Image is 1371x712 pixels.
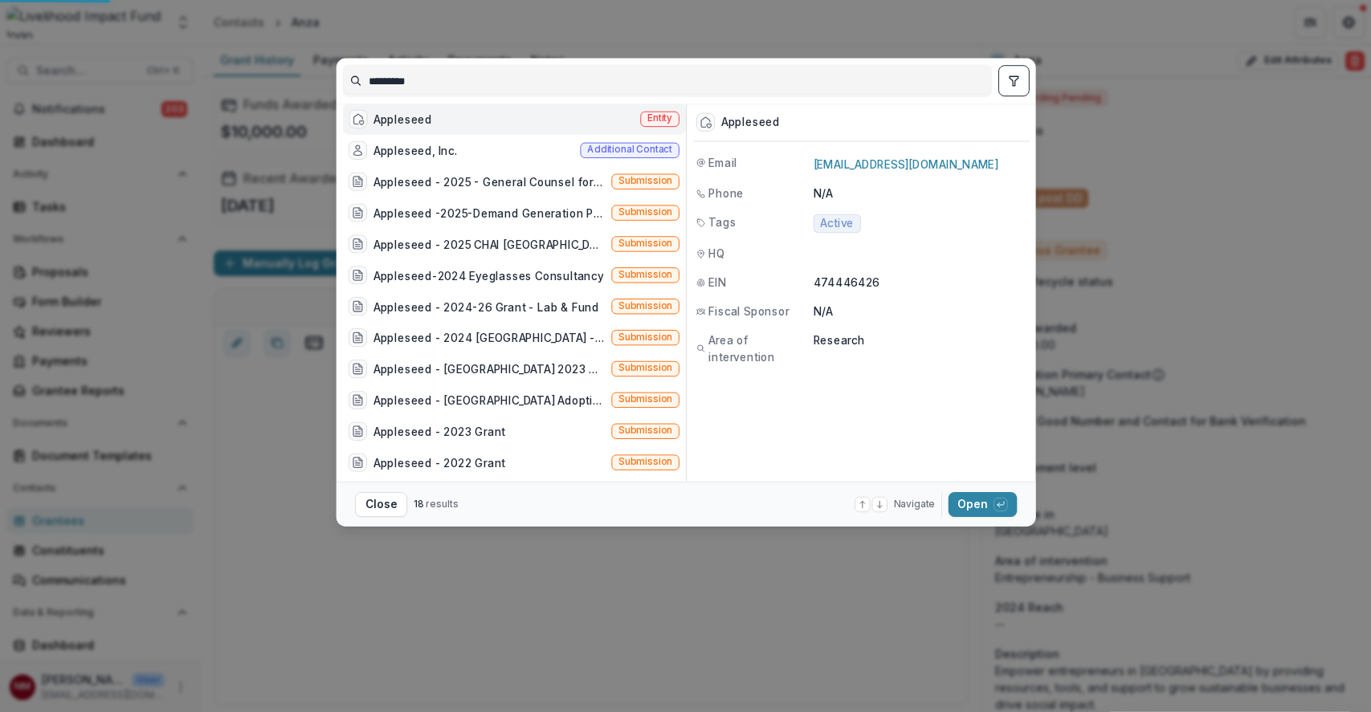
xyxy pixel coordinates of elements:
p: Research [813,332,1026,348]
span: EIN [708,275,726,291]
span: Phone [708,185,744,201]
div: Appleseed, Inc. [373,142,458,158]
span: Submission [618,363,672,374]
div: Appleseed - 2024 [GEOGRAPHIC_DATA] - [GEOGRAPHIC_DATA] and [GEOGRAPHIC_DATA] [373,329,606,345]
button: toggle filters [998,65,1029,96]
span: Submission [618,394,672,405]
span: Email [708,154,737,170]
span: Submission [618,238,672,249]
p: 474446426 [813,275,1026,291]
div: Appleseed - 2024-26 Grant - Lab & Fund [373,298,599,314]
span: Submission [618,176,672,187]
span: Submission [618,456,672,467]
button: Close [354,492,406,517]
span: Navigate [893,498,935,511]
div: Appleseed [720,116,779,128]
span: results [426,498,458,511]
div: Appleseed -2025-Demand Generation Proposal [373,205,606,221]
p: N/A [813,185,1026,201]
span: Fiscal Sponsor [708,303,789,319]
div: Appleseed - [GEOGRAPHIC_DATA] 2023 & 2024 [373,360,606,376]
div: Appleseed - 2025 CHAI [GEOGRAPHIC_DATA] Grant [373,236,606,252]
span: 18 [413,498,423,511]
span: Additional contact [587,144,672,156]
button: Open [948,492,1017,517]
div: Appleseed [373,111,432,127]
span: HQ [708,246,724,262]
div: Appleseed - 2025 - General Counsel for VisionSpring (Choose this when adding a new proposal to th... [373,173,606,189]
div: Appleseed-2024 Eyeglasses Consultancy [373,266,604,283]
span: Active [820,217,854,230]
div: Appleseed - 2023 Grant [373,423,505,439]
span: Submission [618,332,672,343]
p: N/A [813,303,1026,319]
span: Entity [647,113,672,124]
div: Appleseed - 2022 Grant [373,454,505,470]
span: Submission [618,425,672,436]
div: Appleseed - [GEOGRAPHIC_DATA] Adoption Research [373,392,606,408]
span: Submission [618,300,672,311]
a: [EMAIL_ADDRESS][DOMAIN_NAME] [813,157,998,171]
span: Tags [708,214,736,230]
span: Area of intervention [708,332,813,365]
span: Submission [618,206,672,218]
span: Submission [618,269,672,280]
